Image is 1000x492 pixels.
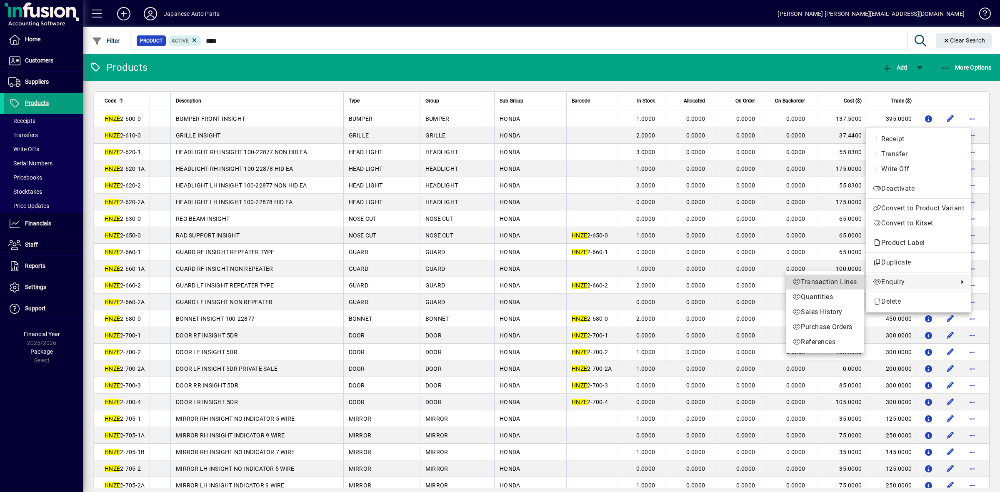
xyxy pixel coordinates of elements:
span: Deactivate [873,184,964,194]
button: Deactivate product [866,181,971,196]
span: Sales History [792,307,857,317]
span: Transfer [873,149,964,159]
span: Purchase Orders [792,322,857,332]
span: Receipt [873,134,964,144]
span: Product Label [873,239,929,247]
span: Duplicate [873,257,964,267]
span: Convert to Product Variant [873,203,964,213]
span: Delete [873,297,964,307]
span: Write Off [873,164,964,174]
span: Enquiry [873,277,954,287]
span: Quantities [792,292,857,302]
span: Convert to Kitset [873,218,964,228]
span: Transaction Lines [792,277,857,287]
span: References [792,337,857,347]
